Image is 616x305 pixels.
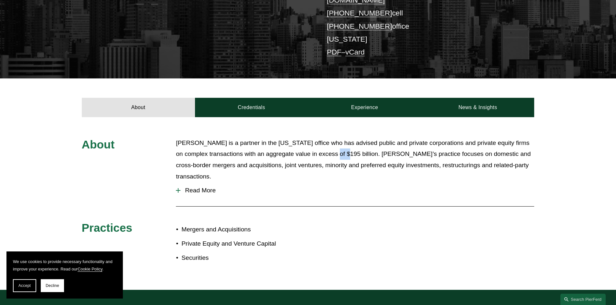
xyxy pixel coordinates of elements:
a: Experience [308,98,421,117]
span: About [82,138,115,151]
a: PDF [327,48,341,56]
a: vCard [345,48,365,56]
a: Credentials [195,98,308,117]
span: Practices [82,221,133,234]
a: Cookie Policy [78,267,103,271]
a: [PHONE_NUMBER] [327,9,392,17]
p: Mergers and Acquisitions [181,224,308,235]
span: Decline [46,283,59,288]
button: Accept [13,279,36,292]
button: Decline [41,279,64,292]
a: [PHONE_NUMBER] [327,22,392,30]
a: News & Insights [421,98,534,117]
p: Private Equity and Venture Capital [181,238,308,249]
p: [PERSON_NAME] is a partner in the [US_STATE] office who has advised public and private corporatio... [176,137,534,182]
a: Search this site [560,294,606,305]
span: Read More [180,187,534,194]
section: Cookie banner [6,251,123,299]
span: Accept [18,283,31,288]
p: We use cookies to provide necessary functionality and improve your experience. Read our . [13,258,116,273]
a: About [82,98,195,117]
button: Read More [176,182,534,199]
p: Securities [181,252,308,264]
